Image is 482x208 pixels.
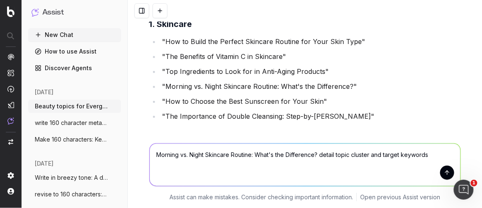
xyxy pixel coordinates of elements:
span: revise to 160 characters: Create the per [35,190,108,198]
button: Assist [31,7,118,18]
span: 1 [471,180,477,186]
a: Open previous Assist version [360,193,440,201]
img: Studio [7,102,14,108]
span: Make 160 characters: Keep your hair look [35,135,108,144]
img: Assist [31,8,39,16]
h1: Assist [42,7,64,18]
iframe: Intercom live chat [454,180,474,200]
span: write 160 character meta description and [35,119,108,127]
img: Botify logo [7,6,15,17]
img: Activation [7,86,14,93]
button: Make 160 characters: Keep your hair look [28,133,121,146]
span: Beauty topics for Evergreen SEO impact o [35,102,108,110]
button: write 160 character meta description and [28,116,121,130]
img: Switch project [8,139,13,145]
textarea: Morning vs. Night Skincare Routine: What's the Difference? detail topic cluster and target keywords [150,144,460,186]
span: [DATE] [35,159,53,168]
img: Assist [7,117,14,125]
img: Intelligence [7,69,14,76]
li: "Top Ingredients to Look for in Anti-Aging Products" [160,66,461,77]
a: How to use Assist [28,45,121,58]
li: "Morning vs. Night Skincare Routine: What's the Difference?" [160,81,461,92]
img: My account [7,188,14,195]
span: [DATE] [35,88,53,96]
p: Assist can make mistakes. Consider checking important information. [170,193,353,201]
strong: 1. Skincare [149,19,192,29]
a: Discover Agents [28,61,121,75]
button: revise to 160 characters: Create the per [28,188,121,201]
span: Write in breezy tone: A dedicated readin [35,174,108,182]
button: Write in breezy tone: A dedicated readin [28,171,121,184]
button: Beauty topics for Evergreen SEO impact o [28,100,121,113]
li: "The Benefits of Vitamin C in Skincare" [160,51,461,62]
li: "How to Choose the Best Sunscreen for Your Skin" [160,95,461,107]
img: Analytics [7,54,14,60]
button: New Chat [28,28,121,42]
img: Setting [7,172,14,179]
li: "How to Build the Perfect Skincare Routine for Your Skin Type" [160,36,461,47]
li: "The Importance of Double Cleansing: Step-by-[PERSON_NAME]" [160,110,461,122]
